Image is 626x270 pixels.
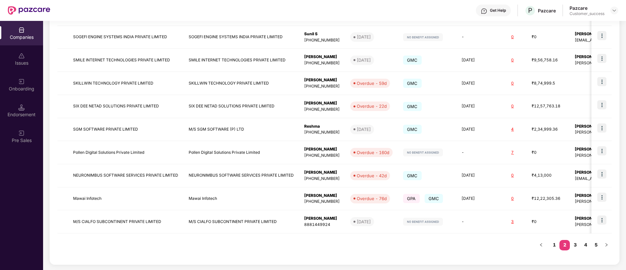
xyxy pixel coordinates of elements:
[597,123,606,133] img: icon
[532,150,564,156] div: ₹0
[597,215,606,225] img: icon
[559,240,570,250] a: 2
[304,77,340,83] div: [PERSON_NAME]
[304,193,340,199] div: [PERSON_NAME]
[68,210,183,233] td: M/S CIALFO SUBCONTINENT PRIVATE LIMITED
[18,104,25,111] img: svg+xml;base64,PHN2ZyB3aWR0aD0iMTQuNSIgaGVpZ2h0PSIxNC41IiB2aWV3Qm94PSIwIDAgMTYgMTYiIGZpbGw9Im5vbm...
[532,103,564,109] div: ₹12,57,763.18
[304,222,340,228] div: 8881449924
[604,243,608,247] span: right
[597,146,606,155] img: icon
[612,8,617,13] img: svg+xml;base64,PHN2ZyBpZD0iRHJvcGRvd24tMzJ4MzIiIHhtbG5zPSJodHRwOi8vd3d3LnczLm9yZy8yMDAwL3N2ZyIgd2...
[490,8,506,13] div: Get Help
[456,210,498,233] td: -
[504,57,521,63] div: 0
[403,149,443,156] img: svg+xml;base64,PHN2ZyB4bWxucz0iaHR0cDovL3d3dy53My5vcmcvMjAwMC9zdmciIHdpZHRoPSIxMjIiIGhlaWdodD0iMj...
[357,103,387,109] div: Overdue - 22d
[597,193,606,202] img: icon
[536,240,546,250] button: left
[403,56,422,65] span: GMC
[403,218,443,226] img: svg+xml;base64,PHN2ZyB4bWxucz0iaHR0cDovL3d3dy53My5vcmcvMjAwMC9zdmciIHdpZHRoPSIxMjIiIGhlaWdodD0iMj...
[403,125,422,134] span: GMC
[504,126,521,133] div: 4
[403,171,422,180] span: GMC
[532,57,564,63] div: ₹9,56,758.16
[18,130,25,136] img: svg+xml;base64,PHN2ZyB3aWR0aD0iMjAiIGhlaWdodD0iMjAiIHZpZXdCb3g9IjAgMCAyMCAyMCIgZmlsbD0ibm9uZSIgeG...
[456,95,498,118] td: [DATE]
[456,118,498,141] td: [DATE]
[357,195,387,202] div: Overdue - 76d
[18,27,25,33] img: svg+xml;base64,PHN2ZyBpZD0iQ29tcGFuaWVzIiB4bWxucz0iaHR0cDovL3d3dy53My5vcmcvMjAwMC9zdmciIHdpZHRoPS...
[183,164,299,187] td: NEURONIMBUS SOFTWARE SERVICES PRIVATE LIMITED
[528,7,532,14] span: P
[456,187,498,211] td: [DATE]
[357,218,371,225] div: [DATE]
[304,215,340,222] div: [PERSON_NAME]
[597,31,606,40] img: icon
[504,80,521,87] div: 0
[183,49,299,72] td: SMILE INTERNET TECHNOLOGIES PRIVATE LIMITED
[357,172,387,179] div: Overdue - 42d
[357,34,371,40] div: [DATE]
[403,194,420,203] span: GPA
[304,123,340,130] div: Reshma
[456,164,498,187] td: [DATE]
[580,240,591,250] a: 4
[68,95,183,118] td: SIX DEE NETAD SOLUTIONS PRIVATE LIMITED
[481,8,487,14] img: svg+xml;base64,PHN2ZyBpZD0iSGVscC0zMngzMiIgeG1sbnM9Imh0dHA6Ly93d3cudzMub3JnLzIwMDAvc3ZnIiB3aWR0aD...
[183,141,299,164] td: Pollen Digital Solutions Private Limited
[68,141,183,164] td: Pollen Digital Solutions Private Limited
[532,80,564,87] div: ₹8,74,999.5
[403,79,422,88] span: GMC
[504,103,521,109] div: 0
[504,219,521,225] div: 3
[403,33,443,41] img: svg+xml;base64,PHN2ZyB4bWxucz0iaHR0cDovL3d3dy53My5vcmcvMjAwMC9zdmciIHdpZHRoPSIxMjIiIGhlaWdodD0iMj...
[601,240,612,250] li: Next Page
[570,5,604,11] div: Pazcare
[183,72,299,95] td: SKILLWIN TECHNOLOGY PRIVATE LIMITED
[456,26,498,49] td: -
[304,37,340,43] div: [PHONE_NUMBER]
[304,199,340,205] div: [PHONE_NUMBER]
[539,243,543,247] span: left
[183,210,299,233] td: M/S CIALFO SUBCONTINENT PRIVATE LIMITED
[357,57,371,63] div: [DATE]
[183,187,299,211] td: Mawai Infotech
[68,118,183,141] td: SGM SOFTWARE PRIVATE LIMITED
[536,240,546,250] li: Previous Page
[304,83,340,89] div: [PHONE_NUMBER]
[570,240,580,250] a: 3
[357,80,387,87] div: Overdue - 59d
[304,129,340,135] div: [PHONE_NUMBER]
[68,26,183,49] td: SOGEFI ENGINE SYSTEMS INDIA PRIVATE LIMITED
[597,54,606,63] img: icon
[570,11,604,16] div: Customer_success
[538,8,556,14] div: Pazcare
[597,77,606,86] img: icon
[8,6,50,15] img: New Pazcare Logo
[304,60,340,66] div: [PHONE_NUMBER]
[68,187,183,211] td: Mawai Infotech
[68,72,183,95] td: SKILLWIN TECHNOLOGY PRIVATE LIMITED
[597,169,606,179] img: icon
[504,150,521,156] div: 7
[532,34,564,40] div: ₹0
[304,54,340,60] div: [PERSON_NAME]
[456,72,498,95] td: [DATE]
[597,100,606,109] img: icon
[304,176,340,182] div: [PHONE_NUMBER]
[183,95,299,118] td: SIX DEE NETAD SOLUTIONS PRIVATE LIMITED
[304,31,340,37] div: Sunil S
[304,106,340,113] div: [PHONE_NUMBER]
[304,146,340,152] div: [PERSON_NAME]
[357,126,371,133] div: [DATE]
[549,240,559,250] li: 1
[591,240,601,250] li: 5
[183,118,299,141] td: M/S SGM SOFTWARE (P) LTD
[183,26,299,49] td: SOGEFI ENGINE SYSTEMS INDIA PRIVATE LIMITED
[456,49,498,72] td: [DATE]
[425,194,443,203] span: GMC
